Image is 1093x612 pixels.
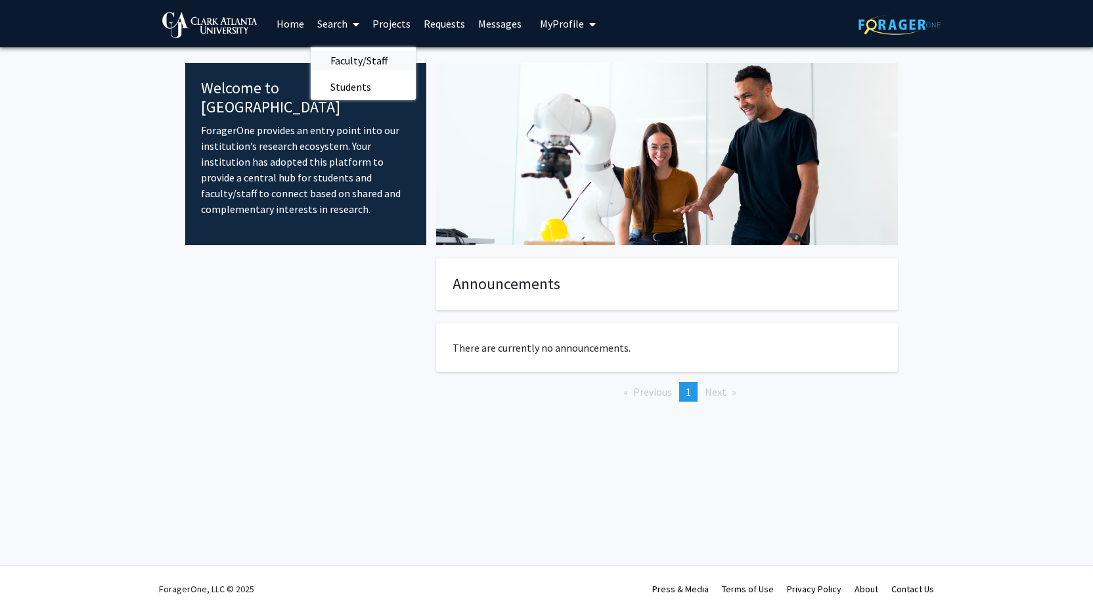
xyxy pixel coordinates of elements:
[270,1,311,47] a: Home
[453,275,881,294] h4: Announcements
[311,51,416,70] a: Faculty/Staff
[453,340,881,356] p: There are currently no announcements.
[472,1,528,47] a: Messages
[705,385,726,398] span: Next
[311,1,366,47] a: Search
[891,583,934,595] a: Contact Us
[540,17,584,30] span: My Profile
[633,385,672,398] span: Previous
[159,566,254,612] div: ForagerOne, LLC © 2025
[436,63,898,245] img: Cover Image
[436,382,898,402] ul: Pagination
[855,583,878,595] a: About
[722,583,774,595] a: Terms of Use
[417,1,472,47] a: Requests
[366,1,417,47] a: Projects
[311,77,416,97] a: Students
[311,74,391,100] span: Students
[652,583,709,595] a: Press & Media
[201,122,411,217] p: ForagerOne provides an entry point into our institution’s research ecosystem. Your institution ha...
[859,14,941,35] img: ForagerOne Logo
[787,583,841,595] a: Privacy Policy
[201,79,411,117] h4: Welcome to [GEOGRAPHIC_DATA]
[311,47,407,74] span: Faculty/Staff
[162,12,257,38] img: Clark Atlanta University Logo
[10,553,56,602] iframe: Chat
[686,385,691,398] span: 1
